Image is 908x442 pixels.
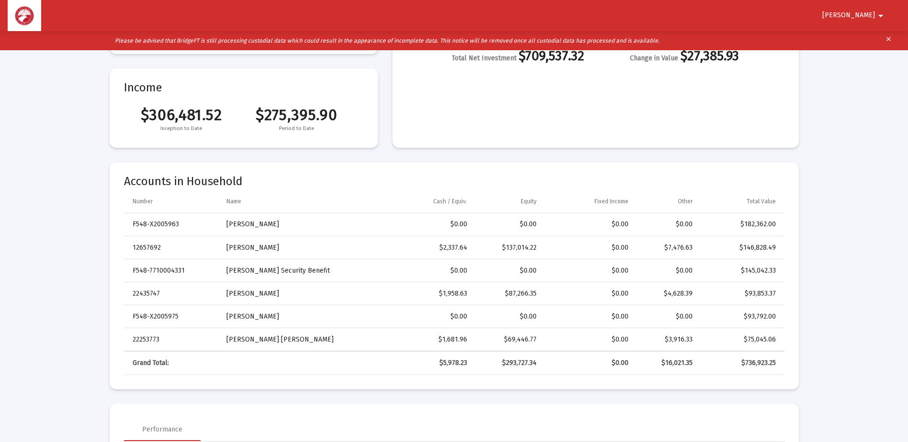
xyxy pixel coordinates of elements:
div: Other [678,198,693,205]
div: Grand Total: [133,358,213,368]
td: F548-X2005975 [124,305,220,328]
span: $306,481.52 [124,106,239,124]
div: $0.00 [550,289,628,298]
td: [PERSON_NAME] Security Benefit [220,259,383,282]
div: Performance [142,425,182,434]
div: $0.00 [550,243,628,253]
div: $0.00 [481,220,536,229]
td: 12657692 [124,236,220,259]
span: Total Net Investment [452,54,516,62]
div: $0.00 [550,220,628,229]
div: Data grid [124,190,785,375]
div: Number [133,198,153,205]
div: $27,385.93 [630,51,739,63]
div: $5,978.23 [390,358,467,368]
div: Fixed Income [594,198,628,205]
td: [PERSON_NAME] [220,213,383,236]
td: Column Fixed Income [543,190,635,213]
span: [PERSON_NAME] [822,11,875,20]
div: $0.00 [642,266,693,276]
div: $2,337.64 [390,243,467,253]
div: $0.00 [390,220,467,229]
i: Please be advised that BridgeFT is still processing custodial data which could result in the appe... [115,37,660,44]
mat-card-title: Income [124,83,364,92]
div: $0.00 [642,312,693,321]
td: [PERSON_NAME] [220,305,383,328]
div: $736,923.25 [706,358,776,368]
div: $75,045.06 [706,335,776,344]
span: Inception to Date [124,124,239,133]
div: $3,916.33 [642,335,693,344]
mat-icon: arrow_drop_down [875,6,886,25]
div: $0.00 [481,312,536,321]
td: Column Total Value [699,190,785,213]
div: $87,266.35 [481,289,536,298]
span: Period to Date [239,124,354,133]
td: 22435747 [124,282,220,305]
div: $4,628.39 [642,289,693,298]
mat-card-title: Accounts in Household [124,177,785,186]
div: $0.00 [642,220,693,229]
td: Column Equity [474,190,543,213]
div: $7,476.63 [642,243,693,253]
div: $0.00 [481,266,536,276]
td: [PERSON_NAME] [PERSON_NAME] [220,328,383,351]
div: $69,446.77 [481,335,536,344]
div: $0.00 [390,266,467,276]
div: Total Value [747,198,776,205]
div: $16,021.35 [642,358,693,368]
div: $93,792.00 [706,312,776,321]
div: $1,681.96 [390,335,467,344]
td: Column Name [220,190,383,213]
img: Dashboard [15,6,34,25]
td: Column Cash / Equiv. [383,190,474,213]
button: [PERSON_NAME] [811,6,898,25]
div: $146,828.49 [706,243,776,253]
span: Change in Value [630,54,678,62]
mat-icon: clear [885,33,892,48]
div: $182,362.00 [706,220,776,229]
td: Column Other [635,190,699,213]
div: $1,958.63 [390,289,467,298]
div: $0.00 [390,312,467,321]
div: Cash / Equiv. [433,198,467,205]
div: Equity [521,198,537,205]
td: Column Number [124,190,220,213]
div: $0.00 [550,266,628,276]
div: $0.00 [550,358,628,368]
td: [PERSON_NAME] [220,236,383,259]
div: $93,853.37 [706,289,776,298]
div: Name [226,198,241,205]
div: $293,727.34 [481,358,536,368]
td: F548-X2005963 [124,213,220,236]
td: F548-7710004331 [124,259,220,282]
span: $275,395.90 [239,106,354,124]
div: $709,537.32 [452,51,584,63]
td: [PERSON_NAME] [220,282,383,305]
div: $0.00 [550,335,628,344]
td: 22253773 [124,328,220,351]
div: $0.00 [550,312,628,321]
div: $137,014.22 [481,243,536,253]
div: $145,042.33 [706,266,776,276]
